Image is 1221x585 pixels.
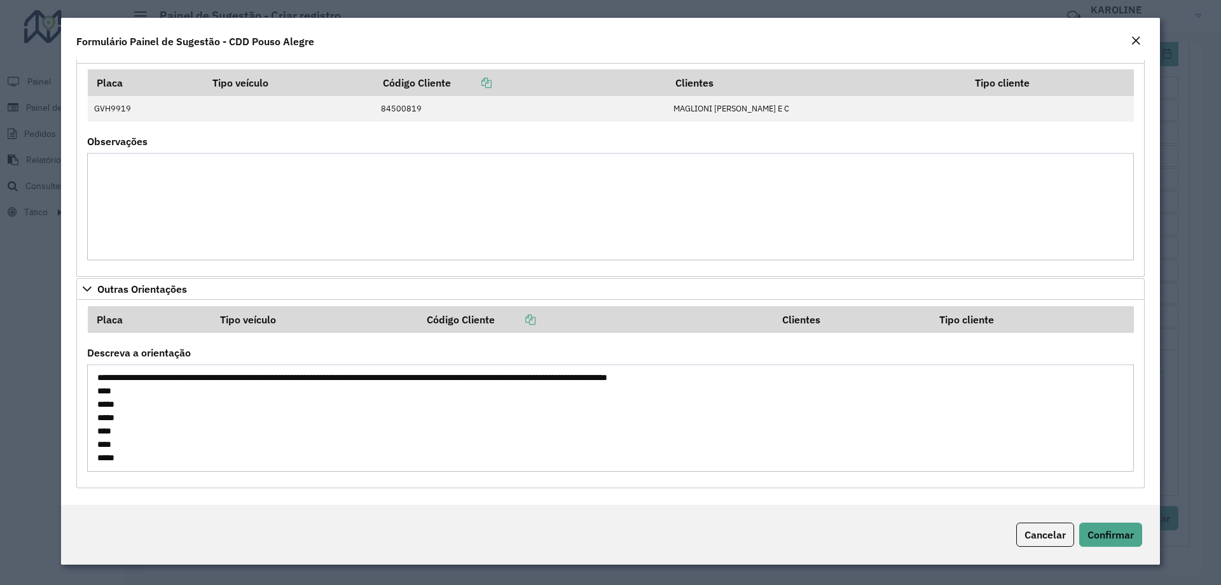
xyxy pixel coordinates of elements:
[374,96,666,122] td: 84500819
[1016,523,1074,547] button: Cancelar
[76,34,314,49] h4: Formulário Painel de Sugestão - CDD Pouso Alegre
[87,345,191,360] label: Descreva a orientação
[76,300,1145,488] div: Outras Orientações
[1024,528,1066,541] span: Cancelar
[418,306,773,333] th: Código Cliente
[76,64,1145,278] div: Pre-Roteirização AS / Orientações
[76,278,1145,300] a: Outras Orientações
[1087,528,1134,541] span: Confirmar
[1127,33,1145,50] button: Close
[374,69,666,96] th: Código Cliente
[211,306,418,333] th: Tipo veículo
[88,306,211,333] th: Placa
[774,306,930,333] th: Clientes
[1131,36,1141,46] em: Fechar
[495,313,535,326] a: Copiar
[87,134,148,149] label: Observações
[1079,523,1142,547] button: Confirmar
[930,306,1134,333] th: Tipo cliente
[451,76,492,89] a: Copiar
[88,96,204,122] td: GVH9919
[667,96,967,122] td: MAGLIONI [PERSON_NAME] E C
[88,69,204,96] th: Placa
[667,69,967,96] th: Clientes
[97,284,187,294] span: Outras Orientações
[966,69,1133,96] th: Tipo cliente
[204,69,375,96] th: Tipo veículo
